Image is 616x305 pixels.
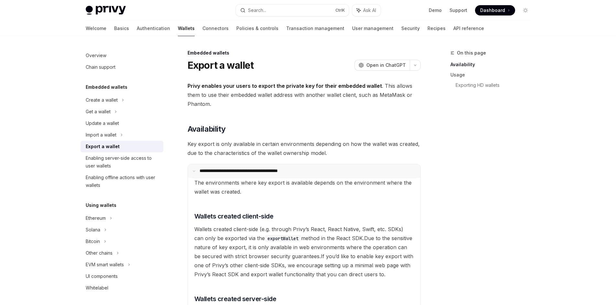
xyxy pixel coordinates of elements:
[81,61,163,73] a: Chain support
[453,21,484,36] a: API reference
[81,141,163,152] a: Export a wallet
[188,59,254,71] h1: Export a wallet
[450,59,536,70] a: Availability
[81,270,163,282] a: UI components
[86,226,100,234] div: Solana
[194,212,274,221] span: Wallets created client-side
[366,62,406,68] span: Open in ChatGPT
[86,154,159,170] div: Enabling server-side access to user wallets
[86,6,126,15] img: light logo
[520,5,531,15] button: Toggle dark mode
[363,7,376,14] span: Ask AI
[81,117,163,129] a: Update a wallet
[86,119,119,127] div: Update a wallet
[248,6,266,14] div: Search...
[178,21,195,36] a: Wallets
[86,201,116,209] h5: Using wallets
[86,214,106,222] div: Ethereum
[194,226,403,241] span: Wallets created client-side (e.g. through Privy’s React, React Native, Swift, etc. SDKs) can only...
[137,21,170,36] a: Authentication
[86,272,118,280] div: UI components
[236,21,278,36] a: Policies & controls
[86,131,116,139] div: Import a wallet
[265,235,301,242] code: exportWallet
[475,5,515,15] a: Dashboard
[188,81,421,108] span: . This allows them to use their embedded wallet address with another wallet client, such as MetaM...
[188,124,226,134] span: Availability
[188,83,382,89] strong: Privy enables your users to export the private key for their embedded wallet
[86,96,118,104] div: Create a wallet
[202,21,229,36] a: Connectors
[194,179,412,195] span: The environments where key export is available depends on the environment where the wallet was cr...
[194,235,412,259] span: Due to the sensitive nature of key export, it is only available in web environments where the ope...
[335,8,345,13] span: Ctrl K
[86,63,115,71] div: Chain support
[401,21,420,36] a: Security
[352,5,381,16] button: Ask AI
[81,282,163,294] a: Whitelabel
[286,21,344,36] a: Transaction management
[457,49,486,57] span: On this page
[86,21,106,36] a: Welcome
[86,83,127,91] h5: Embedded wallets
[86,249,113,257] div: Other chains
[354,60,410,71] button: Open in ChatGPT
[86,52,106,59] div: Overview
[86,284,108,292] div: Whitelabel
[352,21,394,36] a: User management
[86,143,120,150] div: Export a wallet
[114,21,129,36] a: Basics
[480,7,505,14] span: Dashboard
[194,294,276,303] span: Wallets created server-side
[188,139,421,158] span: Key export is only available in certain environments depending on how the wallet was created, due...
[194,253,413,278] span: If you’d like to enable key export with one of Privy’s other client-side SDKs, we encourage setti...
[86,261,124,269] div: EVM smart wallets
[456,80,536,90] a: Exporting HD wallets
[450,70,536,80] a: Usage
[86,108,111,116] div: Get a wallet
[427,21,446,36] a: Recipes
[449,7,467,14] a: Support
[81,152,163,172] a: Enabling server-side access to user wallets
[86,174,159,189] div: Enabling offline actions with user wallets
[81,172,163,191] a: Enabling offline actions with user wallets
[429,7,442,14] a: Demo
[188,50,421,56] div: Embedded wallets
[81,50,163,61] a: Overview
[236,5,349,16] button: Search...CtrlK
[86,238,100,245] div: Bitcoin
